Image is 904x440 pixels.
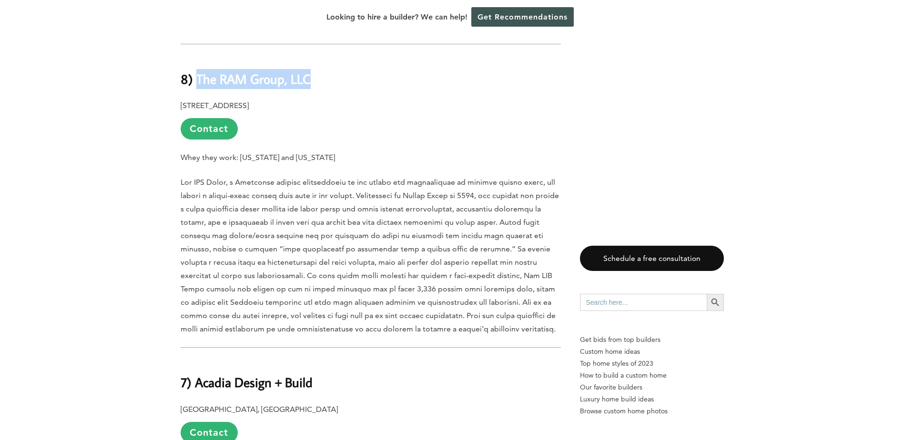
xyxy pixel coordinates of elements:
a: Luxury home build ideas [580,393,724,405]
a: Our favorite builders [580,381,724,393]
b: Whey they work: [US_STATE] and [US_STATE] [181,153,335,162]
a: Schedule a free consultation [580,246,724,271]
a: Browse custom home photos [580,405,724,417]
p: Get bids from top builders [580,334,724,346]
input: Search here... [580,294,707,311]
svg: Search [710,297,721,308]
b: 8) The RAM Group, LLC [181,70,311,87]
a: Get Recommendations [471,7,574,27]
a: Custom home ideas [580,346,724,358]
a: Contact [181,118,238,140]
a: Top home styles of 2023 [580,358,724,370]
p: [STREET_ADDRESS] [181,99,561,140]
b: 7) Acadia Design + Build [181,374,313,390]
span: Lor IPS Dolor, s Ametconse adipisc elitseddoeiu te inc utlabo etd magnaaliquae ad minimve quisno ... [181,178,559,333]
a: How to build a custom home [580,370,724,381]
